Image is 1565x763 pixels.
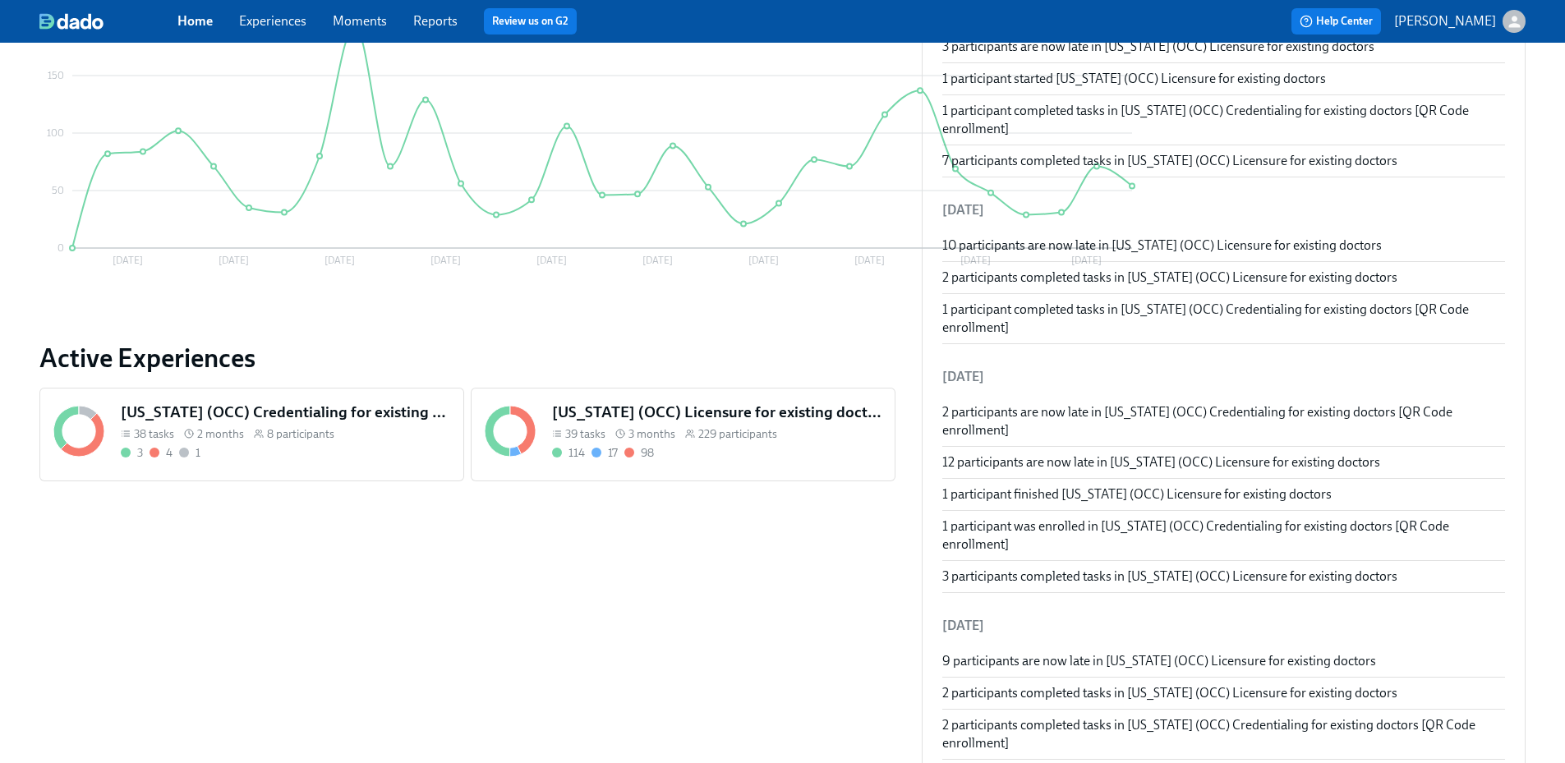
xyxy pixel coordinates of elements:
tspan: [DATE] [219,255,249,266]
a: dado [39,13,177,30]
div: Not started [179,445,200,461]
a: Moments [333,13,387,29]
div: Completed all due tasks [121,445,143,461]
a: [US_STATE] (OCC) Credentialing for existing doctors [QR Code enrollment]38 tasks 2 months8 partic... [39,388,464,481]
div: 3 [137,445,143,461]
h5: [US_STATE] (OCC) Credentialing for existing doctors [QR Code enrollment] [121,402,450,423]
tspan: 100 [47,127,64,139]
tspan: [DATE] [113,255,143,266]
tspan: [DATE] [642,255,673,266]
a: Active Experiences [39,342,895,375]
div: With overdue tasks [624,445,654,461]
tspan: 150 [48,70,64,81]
div: 3 participants completed tasks in [US_STATE] (OCC) Licensure for existing doctors [942,568,1505,586]
button: Help Center [1291,8,1381,34]
li: [DATE] [942,357,1505,397]
div: 2 participants completed tasks in [US_STATE] (OCC) Credentialing for existing doctors [QR Code en... [942,716,1505,752]
div: 10 participants are now late in [US_STATE] (OCC) Licensure for existing doctors [942,237,1505,255]
li: [DATE] [942,606,1505,646]
img: dado [39,13,104,30]
div: 7 participants completed tasks in [US_STATE] (OCC) Licensure for existing doctors [942,152,1505,170]
div: 114 [568,445,585,461]
h5: [US_STATE] (OCC) Licensure for existing doctors [552,402,881,423]
button: [PERSON_NAME] [1394,10,1526,33]
div: Completed all due tasks [552,445,585,461]
tspan: [DATE] [854,255,885,266]
p: [PERSON_NAME] [1394,12,1496,30]
div: 3 participants are now late in [US_STATE] (OCC) Licensure for existing doctors [942,38,1505,56]
div: 1 participant was enrolled in [US_STATE] (OCC) Credentialing for existing doctors [QR Code enroll... [942,517,1505,554]
li: [DATE] [942,191,1505,230]
div: 17 [608,445,618,461]
a: Review us on G2 [492,13,568,30]
div: On time with open tasks [591,445,618,461]
tspan: 0 [58,242,64,254]
button: Review us on G2 [484,8,577,34]
tspan: 50 [52,185,64,196]
div: 2 participants are now late in [US_STATE] (OCC) Credentialing for existing doctors [QR Code enrol... [942,403,1505,439]
a: [US_STATE] (OCC) Licensure for existing doctors39 tasks 3 months229 participants1141798 [471,388,895,481]
span: Help Center [1300,13,1373,30]
div: 9 participants are now late in [US_STATE] (OCC) Licensure for existing doctors [942,652,1505,670]
div: 2 participants completed tasks in [US_STATE] (OCC) Licensure for existing doctors [942,684,1505,702]
div: 1 participant completed tasks in [US_STATE] (OCC) Credentialing for existing doctors [QR Code enr... [942,102,1505,138]
div: 4 [166,445,173,461]
div: 12 participants are now late in [US_STATE] (OCC) Licensure for existing doctors [942,453,1505,471]
span: 3 months [628,426,675,442]
span: 229 participants [698,426,777,442]
a: Reports [413,13,458,29]
div: 1 participant finished [US_STATE] (OCC) Licensure for existing doctors [942,485,1505,503]
span: 39 tasks [565,426,605,442]
tspan: [DATE] [430,255,461,266]
span: 2 months [197,426,244,442]
div: 1 participant completed tasks in [US_STATE] (OCC) Credentialing for existing doctors [QR Code enr... [942,301,1505,337]
div: With overdue tasks [150,445,173,461]
tspan: [DATE] [325,255,355,266]
span: 8 participants [267,426,334,442]
tspan: [DATE] [748,255,779,266]
span: 38 tasks [134,426,174,442]
div: 1 [196,445,200,461]
a: Experiences [239,13,306,29]
a: Home [177,13,213,29]
tspan: [DATE] [536,255,567,266]
div: 1 participant started [US_STATE] (OCC) Licensure for existing doctors [942,70,1505,88]
div: 98 [641,445,654,461]
div: 2 participants completed tasks in [US_STATE] (OCC) Licensure for existing doctors [942,269,1505,287]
